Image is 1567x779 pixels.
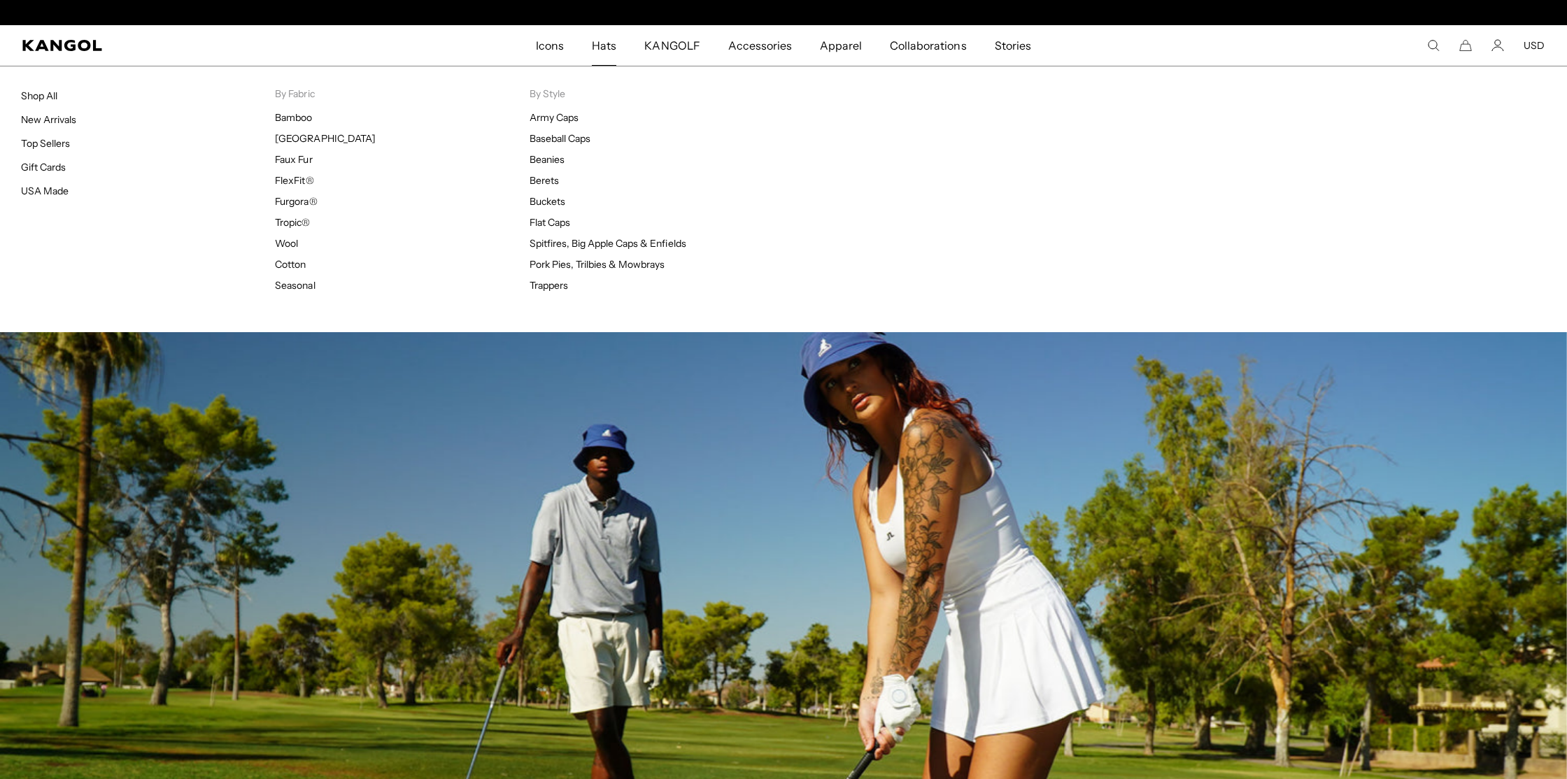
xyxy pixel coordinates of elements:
a: Army Caps [530,111,579,124]
a: Pork Pies, Trilbies & Mowbrays [530,258,665,271]
a: Flat Caps [530,216,570,229]
a: FlexFit® [275,174,313,187]
a: Buckets [530,195,565,208]
p: By Fabric [275,87,529,100]
a: Hats [578,25,630,66]
a: Icons [522,25,578,66]
a: [GEOGRAPHIC_DATA] [275,132,375,145]
span: Icons [536,25,564,66]
a: Faux Fur [275,153,312,166]
a: Trappers [530,279,568,292]
a: Account [1491,39,1504,52]
a: Baseball Caps [530,132,590,145]
a: Gift Cards [21,161,66,173]
a: Collaborations [876,25,980,66]
p: By Style [530,87,783,100]
a: Stories [981,25,1045,66]
a: Spitfires, Big Apple Caps & Enfields [530,237,686,250]
a: USA Made [21,185,69,197]
span: Collaborations [890,25,966,66]
span: Apparel [820,25,862,66]
span: KANGOLF [644,25,700,66]
a: Accessories [714,25,806,66]
summary: Search here [1427,39,1440,52]
span: Hats [592,25,616,66]
a: Apparel [806,25,876,66]
a: Bamboo [275,111,312,124]
div: 1 of 2 [639,7,928,18]
a: Wool [275,237,298,250]
a: Beanies [530,153,565,166]
a: Shop All [21,90,57,102]
button: USD [1524,39,1545,52]
a: Seasonal [275,279,315,292]
span: Stories [995,25,1031,66]
a: Furgora® [275,195,317,208]
slideshow-component: Announcement bar [639,7,928,18]
a: Tropic® [275,216,310,229]
span: Accessories [728,25,792,66]
a: Kangol [22,40,355,51]
a: KANGOLF [630,25,714,66]
a: Top Sellers [21,137,70,150]
button: Cart [1459,39,1472,52]
a: Cotton [275,258,306,271]
a: Berets [530,174,559,187]
div: Announcement [639,7,928,18]
a: New Arrivals [21,113,76,126]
